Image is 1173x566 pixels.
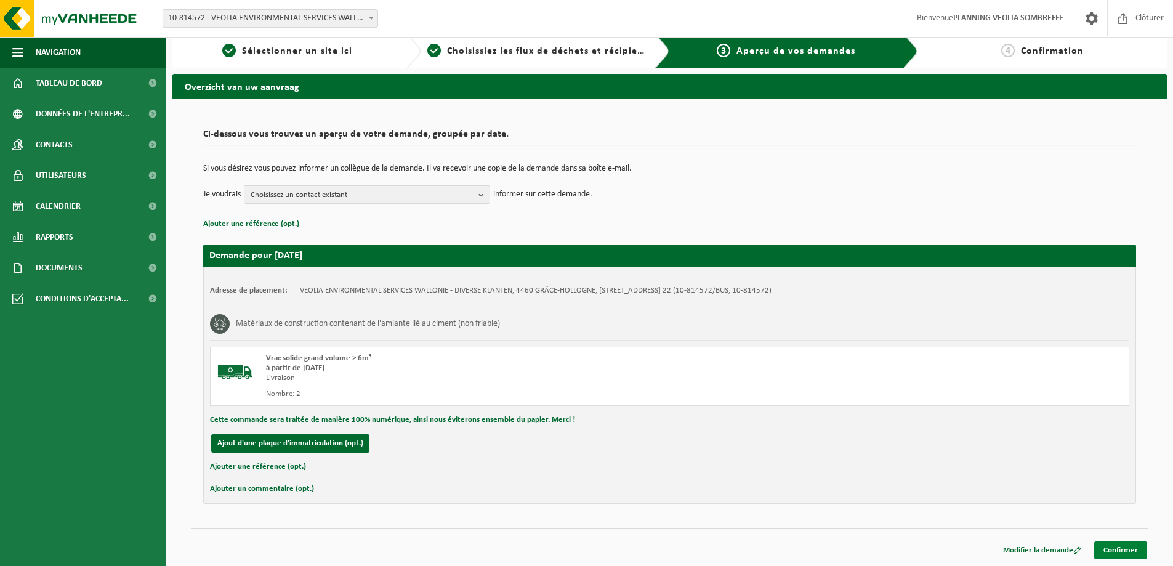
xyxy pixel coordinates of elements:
[210,481,314,497] button: Ajouter un commentaire (opt.)
[736,46,855,56] span: Aperçu de vos demandes
[266,354,371,362] span: Vrac solide grand volume > 6m³
[427,44,645,59] a: 2Choisissiez les flux de déchets et récipients
[251,186,474,204] span: Choisissez un contact existant
[493,185,592,204] p: informer sur cette demande.
[36,99,130,129] span: Données de l'entrepr...
[1021,46,1084,56] span: Confirmation
[1001,44,1015,57] span: 4
[427,44,441,57] span: 2
[210,459,306,475] button: Ajouter une référence (opt.)
[210,286,288,294] strong: Adresse de placement:
[172,74,1167,98] h2: Overzicht van uw aanvraag
[36,253,83,283] span: Documents
[244,185,490,204] button: Choisissez un contact existant
[163,9,378,28] span: 10-814572 - VEOLIA ENVIRONMENTAL SERVICES WALLONIE - DIVERSE KLANTEN - GRÂCE-HOLLOGNE
[36,68,102,99] span: Tableau de bord
[36,191,81,222] span: Calendrier
[994,541,1090,559] a: Modifier la demande
[179,44,397,59] a: 1Sélectionner un site ici
[36,160,86,191] span: Utilisateurs
[217,354,254,390] img: BL-SO-LV.png
[266,389,719,399] div: Nombre: 2
[211,434,369,453] button: Ajout d'une plaque d'immatriculation (opt.)
[203,164,1136,173] p: Si vous désirez vous pouvez informer un collègue de la demande. Il va recevoir une copie de la de...
[209,251,302,261] strong: Demande pour [DATE]
[203,185,241,204] p: Je voudrais
[266,373,719,383] div: Livraison
[236,314,500,334] h3: Matériaux de construction contenant de l'amiante lié au ciment (non friable)
[203,129,1136,146] h2: Ci-dessous vous trouvez un aperçu de votre demande, groupée par date.
[242,46,352,56] span: Sélectionner un site ici
[300,286,772,296] td: VEOLIA ENVIRONMENTAL SERVICES WALLONIE - DIVERSE KLANTEN, 4460 GRÂCE-HOLLOGNE, [STREET_ADDRESS] 2...
[953,14,1063,23] strong: PLANNING VEOLIA SOMBREFFE
[36,37,81,68] span: Navigation
[222,44,236,57] span: 1
[266,364,324,372] strong: à partir de [DATE]
[210,412,575,428] button: Cette commande sera traitée de manière 100% numérique, ainsi nous éviterons ensemble du papier. M...
[203,216,299,232] button: Ajouter une référence (opt.)
[717,44,730,57] span: 3
[447,46,652,56] span: Choisissiez les flux de déchets et récipients
[36,283,129,314] span: Conditions d'accepta...
[1094,541,1147,559] a: Confirmer
[36,129,73,160] span: Contacts
[163,10,377,27] span: 10-814572 - VEOLIA ENVIRONMENTAL SERVICES WALLONIE - DIVERSE KLANTEN - GRÂCE-HOLLOGNE
[36,222,73,253] span: Rapports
